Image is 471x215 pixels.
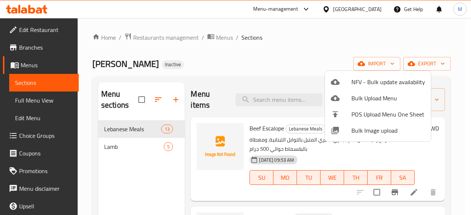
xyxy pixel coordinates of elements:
[351,126,425,135] span: Bulk Image upload
[351,94,425,103] span: Bulk Upload Menu
[325,74,431,90] li: NFV - Bulk update availability
[325,90,431,106] li: Upload bulk menu
[325,106,431,122] li: POS Upload Menu One Sheet
[351,110,425,119] span: POS Upload Menu One Sheet
[351,78,425,86] span: NFV - Bulk update availability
